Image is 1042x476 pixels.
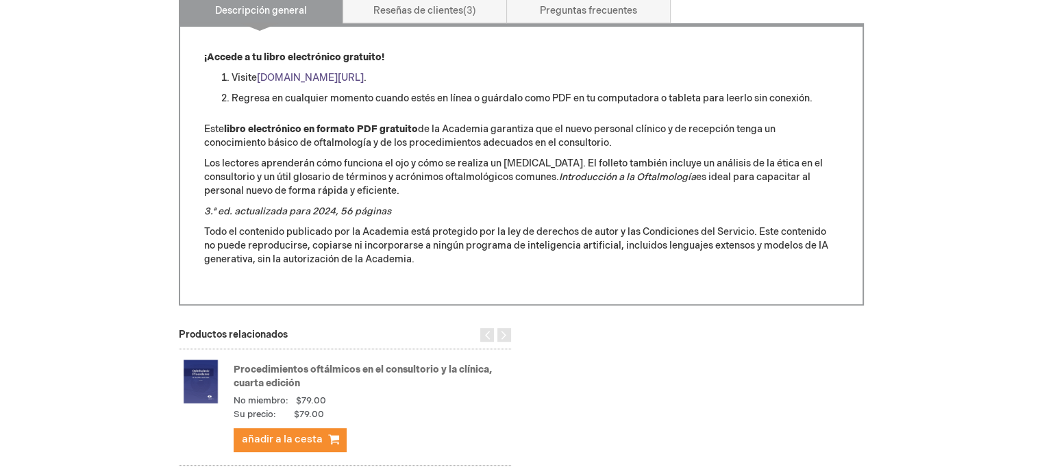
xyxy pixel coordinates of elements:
[257,72,364,84] a: [DOMAIN_NAME][URL]
[294,409,324,420] font: $79.00
[224,123,418,135] font: libro electrónico en formato PDF gratuito
[234,428,346,451] button: añadir a la cesta
[215,5,307,16] font: Descripción general
[204,123,224,135] font: Este
[204,123,776,149] font: de la Academia garantiza que el nuevo personal clínico y de recepción tenga un conocimiento básic...
[204,51,384,63] font: ¡Accede a tu libro electrónico gratuito!
[234,395,288,406] font: No miembro:
[364,72,367,84] font: .
[559,171,696,183] font: Introducción a la Oftalmología
[373,5,463,16] font: Reseñas de clientes
[179,354,223,409] img: Procedimientos oftálmicos en el consultorio y la clínica, cuarta edición
[232,72,257,84] font: Visite
[540,5,637,16] font: Preguntas frecuentes
[232,92,812,104] font: Regresa en cualquier momento cuando estés en línea o guárdalo como PDF en tu computadora o tablet...
[179,329,288,340] font: Productos relacionados
[204,205,391,217] font: 3.ª ed. actualizada para 2024, 56 páginas
[467,5,473,16] font: 3
[242,433,323,446] font: añadir a la cesta
[296,395,326,406] font: $79.00
[204,158,823,183] font: Los lectores aprenderán cómo funciona el ojo y cómo se realiza un [MEDICAL_DATA]. El folleto tamb...
[234,364,492,389] a: Procedimientos oftálmicos en el consultorio y la clínica, cuarta edición
[234,409,276,420] font: Su precio:
[204,226,828,265] font: Todo el contenido publicado por la Academia está protegido por la ley de derechos de autor y las ...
